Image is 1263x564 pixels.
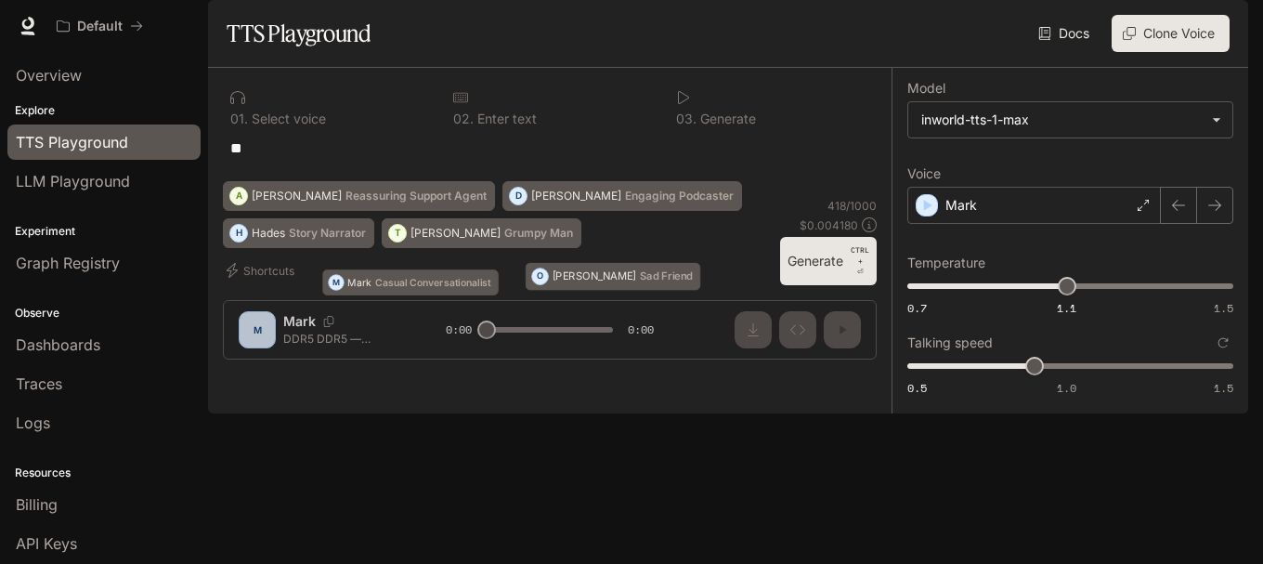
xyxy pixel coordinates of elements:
button: Reset to default [1213,333,1233,353]
button: A[PERSON_NAME]Reassuring Support Agent [223,181,495,211]
p: Story Narrator [289,228,366,239]
p: Temperature [907,256,985,269]
span: 0.5 [907,380,927,396]
div: T [389,218,406,248]
p: [PERSON_NAME] [553,271,637,282]
a: Docs [1035,15,1097,52]
p: Grumpy Man [504,228,573,239]
p: Enter text [474,112,537,125]
div: M [329,269,344,295]
p: 0 3 . [676,112,697,125]
p: [PERSON_NAME] [410,228,501,239]
div: inworld-tts-1-max [908,102,1232,138]
p: Default [77,19,123,34]
button: Clone Voice [1112,15,1230,52]
div: O [532,263,548,291]
button: All workspaces [48,7,151,45]
p: Casual Conversationalist [375,278,491,287]
p: 418 / 1000 [827,198,877,214]
span: 1.5 [1214,380,1233,396]
p: Mark [347,278,371,287]
span: 1.1 [1057,300,1076,316]
p: Hades [252,228,285,239]
div: A [230,181,247,211]
span: 0.7 [907,300,927,316]
p: Select voice [248,112,326,125]
p: $ 0.004180 [800,217,858,233]
p: CTRL + [851,244,869,267]
p: Sad Friend [640,271,693,282]
p: Talking speed [907,336,993,349]
span: 1.5 [1214,300,1233,316]
button: Shortcuts [223,256,302,285]
p: Reassuring Support Agent [345,190,487,202]
p: Voice [907,167,941,180]
p: [PERSON_NAME] [252,190,342,202]
p: Engaging Podcaster [625,190,734,202]
button: GenerateCTRL +⏎ [780,237,877,285]
p: 0 1 . [230,112,248,125]
p: [PERSON_NAME] [531,190,621,202]
p: Generate [697,112,756,125]
button: T[PERSON_NAME]Grumpy Man [382,218,581,248]
button: HHadesStory Narrator [223,218,374,248]
div: inworld-tts-1-max [921,111,1203,129]
button: MMarkCasual Conversationalist [322,269,499,295]
p: 0 2 . [453,112,474,125]
h1: TTS Playground [227,15,371,52]
p: Model [907,82,945,95]
span: 1.0 [1057,380,1076,396]
div: D [510,181,527,211]
button: D[PERSON_NAME]Engaging Podcaster [502,181,742,211]
p: ⏎ [851,244,869,278]
button: O[PERSON_NAME]Sad Friend [526,263,701,291]
div: H [230,218,247,248]
p: Mark [945,196,977,215]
